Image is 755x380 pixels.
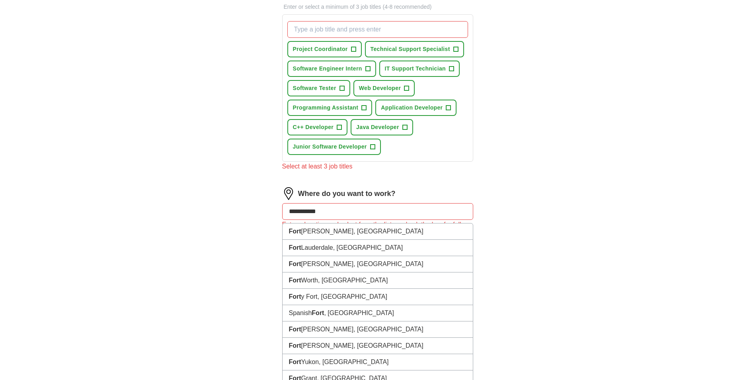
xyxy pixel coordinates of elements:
[353,80,415,96] button: Web Developer
[356,123,399,131] span: Java Developer
[293,123,334,131] span: C++ Developer
[283,338,473,354] li: [PERSON_NAME], [GEOGRAPHIC_DATA]
[283,272,473,289] li: Worth, [GEOGRAPHIC_DATA]
[289,277,301,284] strong: Fort
[283,240,473,256] li: Lauderdale, [GEOGRAPHIC_DATA]
[375,100,457,116] button: Application Developer
[293,45,348,53] span: Project Coordinator
[371,45,450,53] span: Technical Support Specialist
[282,162,473,171] div: Select at least 3 job titles
[381,104,443,112] span: Application Developer
[282,220,473,239] div: Enter a location and select from the list, or check the box for fully remote roles
[289,228,301,235] strong: Fort
[287,41,362,57] button: Project Coordinator
[287,119,348,135] button: C++ Developer
[287,21,468,38] input: Type a job title and press enter
[283,289,473,305] li: y Fort, [GEOGRAPHIC_DATA]
[298,188,396,199] label: Where do you want to work?
[293,104,359,112] span: Programming Assistant
[351,119,413,135] button: Java Developer
[293,84,336,92] span: Software Tester
[293,65,362,73] span: Software Engineer Intern
[379,61,460,77] button: IT Support Technician
[293,143,367,151] span: Junior Software Developer
[283,223,473,240] li: [PERSON_NAME], [GEOGRAPHIC_DATA]
[283,321,473,338] li: [PERSON_NAME], [GEOGRAPHIC_DATA]
[359,84,401,92] span: Web Developer
[289,326,301,333] strong: Fort
[282,3,473,11] p: Enter or select a minimum of 3 job titles (4-8 recommended)
[312,309,324,316] strong: Fort
[282,187,295,200] img: location.png
[287,100,373,116] button: Programming Assistant
[289,244,301,251] strong: Fort
[289,358,301,365] strong: Fort
[289,261,301,267] strong: Fort
[289,293,301,300] strong: Fort
[365,41,464,57] button: Technical Support Specialist
[287,139,381,155] button: Junior Software Developer
[287,80,350,96] button: Software Tester
[289,342,301,349] strong: Fort
[283,305,473,321] li: Spanish , [GEOGRAPHIC_DATA]
[287,61,376,77] button: Software Engineer Intern
[283,354,473,370] li: Yukon, [GEOGRAPHIC_DATA]
[385,65,446,73] span: IT Support Technician
[283,256,473,272] li: [PERSON_NAME], [GEOGRAPHIC_DATA]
